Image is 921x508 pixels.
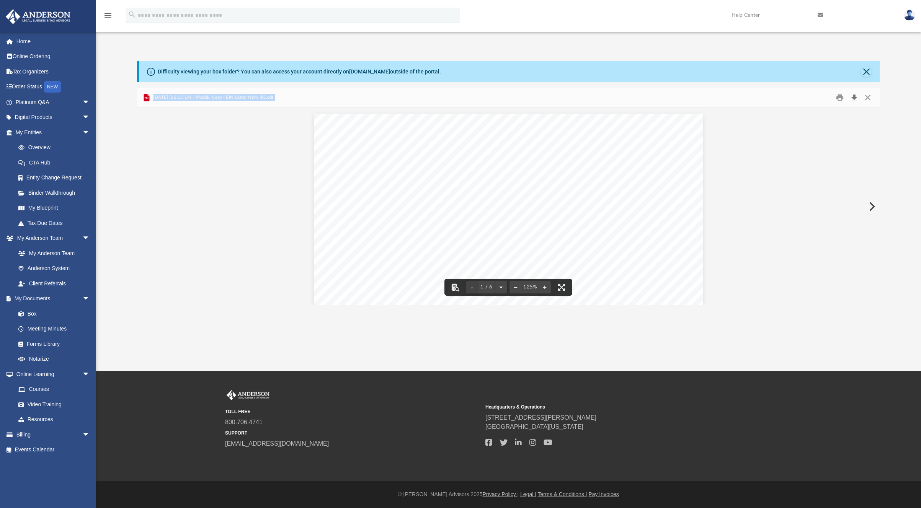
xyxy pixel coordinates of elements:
a: Notarize [11,352,98,367]
a: Courses [11,382,98,397]
small: TOLL FREE [225,408,480,415]
span: arrow_drop_down [82,427,98,443]
span: arrow_drop_down [82,231,98,246]
a: Binder Walkthrough [11,185,101,200]
a: menu [103,15,113,20]
div: Current zoom level [522,285,539,290]
div: Preview [137,88,880,305]
a: My Anderson Team [11,246,94,261]
span: 1 / 6 [478,285,495,290]
a: Resources [11,412,98,427]
img: Anderson Advisors Platinum Portal [225,390,271,400]
a: Overview [11,140,101,155]
a: [DOMAIN_NAME] [349,68,390,75]
a: Digital Productsarrow_drop_down [5,110,101,125]
img: User Pic [904,10,915,21]
span: [DATE] (16:15:14) - Phobik, Corp - EIN Letter from IRS.pdf [151,94,274,101]
a: [EMAIL_ADDRESS][DOMAIN_NAME] [225,440,329,447]
a: Tax Organizers [5,64,101,79]
span: arrow_drop_down [82,125,98,140]
button: Download [847,92,861,104]
a: Online Ordering [5,49,101,64]
i: search [128,10,136,19]
a: My Blueprint [11,200,98,216]
button: Print [832,92,848,104]
button: Close [861,66,872,77]
button: 1 / 6 [478,279,495,296]
a: My Entitiesarrow_drop_down [5,125,101,140]
span: arrow_drop_down [82,366,98,382]
a: Events Calendar [5,442,101,458]
a: Video Training [11,397,94,412]
button: Toggle findbar [447,279,464,296]
a: Pay Invoices [588,491,619,497]
span: arrow_drop_down [82,291,98,307]
a: My Anderson Teamarrow_drop_down [5,231,98,246]
a: Online Learningarrow_drop_down [5,366,98,382]
a: Platinum Q&Aarrow_drop_down [5,94,101,110]
small: SUPPORT [225,430,480,436]
a: CTA Hub [11,155,101,170]
a: Forms Library [11,336,94,352]
button: Zoom out [509,279,522,296]
a: Tax Due Dates [11,215,101,231]
a: Privacy Policy | [483,491,519,497]
i: menu [103,11,113,20]
a: Client Referrals [11,276,98,291]
a: Terms & Conditions | [538,491,587,497]
button: Next File [863,196,880,217]
a: [STREET_ADDRESS][PERSON_NAME] [485,414,596,421]
small: Headquarters & Operations [485,404,740,410]
a: Billingarrow_drop_down [5,427,101,442]
a: Home [5,34,101,49]
button: Zoom in [539,279,551,296]
a: Meeting Minutes [11,321,98,337]
button: Next page [495,279,507,296]
span: arrow_drop_down [82,110,98,125]
a: [GEOGRAPHIC_DATA][US_STATE] [485,423,583,430]
a: Legal | [520,491,536,497]
button: Enter fullscreen [553,279,570,296]
button: Close [861,92,875,104]
a: 800.706.4741 [225,419,263,425]
div: File preview [137,108,880,305]
div: Difficulty viewing your box folder? You can also access your account directly on outside of the p... [158,68,441,76]
img: Anderson Advisors Platinum Portal [3,9,73,24]
a: Entity Change Request [11,170,101,186]
a: Anderson System [11,261,98,276]
div: NEW [44,81,61,93]
div: Document Viewer [137,108,880,305]
a: My Documentsarrow_drop_down [5,291,98,306]
span: arrow_drop_down [82,94,98,110]
div: © [PERSON_NAME] Advisors 2025 [96,490,921,498]
a: Box [11,306,94,321]
a: Order StatusNEW [5,79,101,95]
